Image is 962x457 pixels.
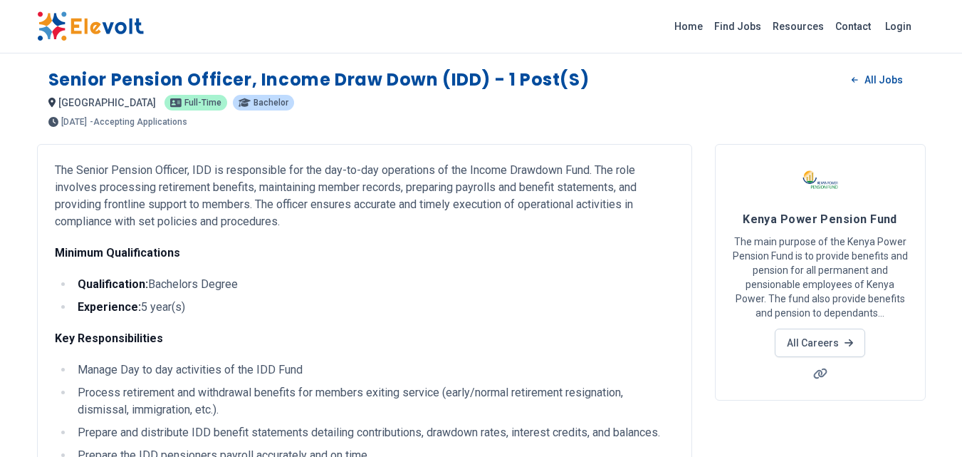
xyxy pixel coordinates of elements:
a: Login [877,12,920,41]
h1: Senior Pension Officer, Income Draw Down (IDD) - 1 Post(s) [48,68,590,91]
span: Bachelor [253,98,288,107]
strong: Experience: [78,300,141,314]
img: Kenya Power Pension Fund [802,162,838,197]
li: Prepare and distribute IDD benefit statements detailing contributions, drawdown rates, interest c... [73,424,674,441]
a: Contact [830,15,877,38]
p: The Senior Pension Officer, IDD is responsible for the day-to-day operations of the Income Drawdo... [55,162,674,230]
a: All Jobs [840,69,914,91]
li: Process retirement and withdrawal benefits for members exiting service (early/normal retirement r... [73,384,674,419]
p: - Accepting Applications [90,118,187,126]
span: Full-time [184,98,221,107]
span: [GEOGRAPHIC_DATA] [58,97,156,108]
img: Elevolt [37,11,144,41]
li: Bachelors Degree [73,276,674,293]
strong: Key Responsibilities [55,332,163,345]
span: Kenya Power Pension Fund [743,212,897,226]
a: Resources [767,15,830,38]
li: 5 year(s) [73,299,674,316]
strong: Minimum Qualifications [55,246,180,260]
p: The main purpose of the Kenya Power Pension Fund is to provide benefits and pension for all perma... [733,235,908,320]
a: Find Jobs [709,15,767,38]
a: Home [669,15,709,38]
span: [DATE] [61,118,87,126]
strong: Qualification: [78,277,148,291]
li: Manage Day to day activities of the IDD Fund [73,361,674,379]
a: All Careers [775,329,865,357]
